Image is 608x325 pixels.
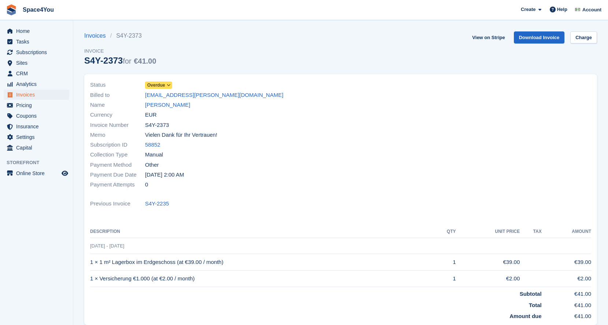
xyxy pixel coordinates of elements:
td: €41.00 [542,298,591,310]
th: Unit Price [456,226,520,238]
nav: breadcrumbs [84,31,156,40]
a: 58852 [145,141,160,149]
span: Manual [145,151,163,159]
th: Amount [542,226,591,238]
a: [PERSON_NAME] [145,101,190,109]
span: 0 [145,181,148,189]
a: S4Y-2235 [145,200,169,208]
a: menu [4,132,69,142]
span: EUR [145,111,157,119]
td: €39.00 [456,254,520,271]
th: Tax [520,226,541,238]
span: Insurance [16,121,60,132]
a: menu [4,121,69,132]
span: Capital [16,143,60,153]
span: CRM [16,68,60,79]
span: Online Store [16,168,60,178]
span: Settings [16,132,60,142]
a: Download Invoice [514,31,565,44]
span: Other [145,161,159,169]
a: menu [4,111,69,121]
span: for [123,57,131,65]
span: Coupons [16,111,60,121]
span: Billed to [90,91,145,99]
span: Tasks [16,37,60,47]
a: [EMAIL_ADDRESS][PERSON_NAME][DOMAIN_NAME] [145,91,283,99]
span: Vielen Dank für Ihr Vertrauen! [145,131,217,139]
a: Overdue [145,81,172,89]
span: Sites [16,58,60,68]
td: €41.00 [542,309,591,321]
td: €2.00 [456,271,520,287]
td: 1 [433,271,456,287]
td: 1 [433,254,456,271]
span: Previous Invoice [90,200,145,208]
div: S4Y-2373 [84,56,156,65]
span: Subscription ID [90,141,145,149]
img: stora-icon-8386f47178a22dfd0bd8f6a31ec36ba5ce8667c1dd55bd0f319d3a0aa187defe.svg [6,4,17,15]
span: Invoice Number [90,121,145,129]
a: menu [4,26,69,36]
strong: Amount due [509,313,542,319]
span: Subscriptions [16,47,60,57]
th: QTY [433,226,456,238]
span: Account [582,6,601,14]
a: menu [4,58,69,68]
span: Home [16,26,60,36]
span: Payment Due Date [90,171,145,179]
a: menu [4,68,69,79]
span: Help [557,6,567,13]
span: Status [90,81,145,89]
span: Name [90,101,145,109]
td: €41.00 [542,287,591,298]
a: menu [4,37,69,47]
span: Analytics [16,79,60,89]
td: €2.00 [542,271,591,287]
td: €39.00 [542,254,591,271]
td: 1 × Versicherung €1.000 (at €2.00 / month) [90,271,433,287]
a: menu [4,168,69,178]
span: S4Y-2373 [145,121,169,129]
span: €41.00 [134,57,156,65]
a: View on Stripe [469,31,508,44]
span: Invoice [84,48,156,55]
span: Storefront [7,159,73,166]
th: Description [90,226,433,238]
a: Space4You [20,4,57,16]
time: 2025-08-20 00:00:00 UTC [145,171,184,179]
a: menu [4,143,69,153]
a: menu [4,100,69,110]
span: Invoices [16,90,60,100]
a: Preview store [60,169,69,178]
span: [DATE] - [DATE] [90,243,124,249]
span: Payment Attempts [90,181,145,189]
img: Finn-Kristof Kausch [574,6,581,13]
a: Charge [570,31,597,44]
span: Overdue [147,82,165,88]
a: menu [4,90,69,100]
span: Collection Type [90,151,145,159]
span: Currency [90,111,145,119]
strong: Total [529,302,542,308]
span: Pricing [16,100,60,110]
td: 1 × 1 m² Lagerbox im Erdgeschoss (at €39.00 / month) [90,254,433,271]
a: menu [4,47,69,57]
span: Create [521,6,535,13]
a: menu [4,79,69,89]
span: Memo [90,131,145,139]
a: Invoices [84,31,110,40]
span: Payment Method [90,161,145,169]
strong: Subtotal [520,291,542,297]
